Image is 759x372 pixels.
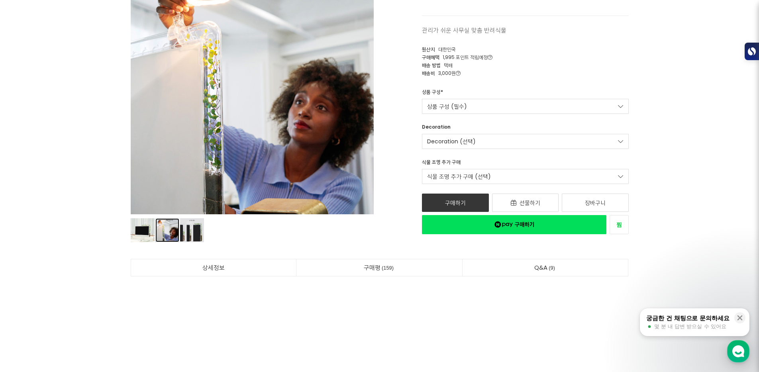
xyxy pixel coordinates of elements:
span: 구매혜택 [422,54,439,61]
span: 선물하기 [520,199,540,207]
span: 3,000원 [438,70,461,76]
a: 설정 [103,253,153,272]
span: 159 [380,264,395,272]
span: 설정 [123,264,133,271]
a: Q&A9 [463,259,628,276]
a: 상품 구성 (필수) [422,99,629,114]
a: 장바구니 [562,194,629,212]
span: 9 [547,264,556,272]
a: 선물하기 [492,194,559,212]
div: 식물 조명 추가 구매 [422,159,461,169]
a: Decoration (선택) [422,134,629,149]
a: 구매평159 [296,259,462,276]
span: 대화 [73,265,82,271]
span: 택배 [444,62,453,69]
a: 새창 [610,215,629,234]
a: 새창 [422,215,606,234]
span: 홈 [25,264,30,271]
span: 대한민국 [438,46,456,53]
span: 배송비 [422,70,435,76]
span: 1,995 포인트 적립예정 [443,54,492,61]
p: 관리가 쉬운 사무실 맞춤 반려식물 [422,25,629,35]
a: 구매하기 [422,194,489,212]
span: 배송 방법 [422,62,441,69]
div: Decoration [422,123,451,134]
a: 상세정보 [131,259,296,276]
span: 원산지 [422,46,435,53]
a: 홈 [2,253,53,272]
a: 식물 조명 추가 구매 (선택) [422,169,629,184]
a: 대화 [53,253,103,272]
div: 상품 구성 [422,88,443,99]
